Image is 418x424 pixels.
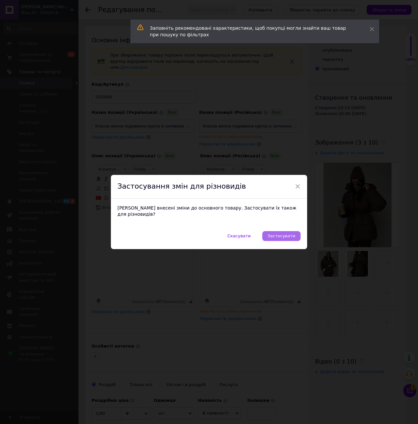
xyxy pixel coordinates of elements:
[268,233,295,238] span: Застосувати
[111,175,307,198] div: Застосування змін для різновидів
[227,233,251,238] span: Скасувати
[150,25,353,38] div: Заповніть рекомендовані характеристики, щоб покупці могли знайти ваш товар при пошуку по фільтрах
[220,229,257,243] button: Скасувати
[117,205,301,218] div: [PERSON_NAME] внесені зміни до основного товару. Застосувати їх також для різновидів?
[295,181,301,192] span: ×
[262,231,301,241] button: Застосувати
